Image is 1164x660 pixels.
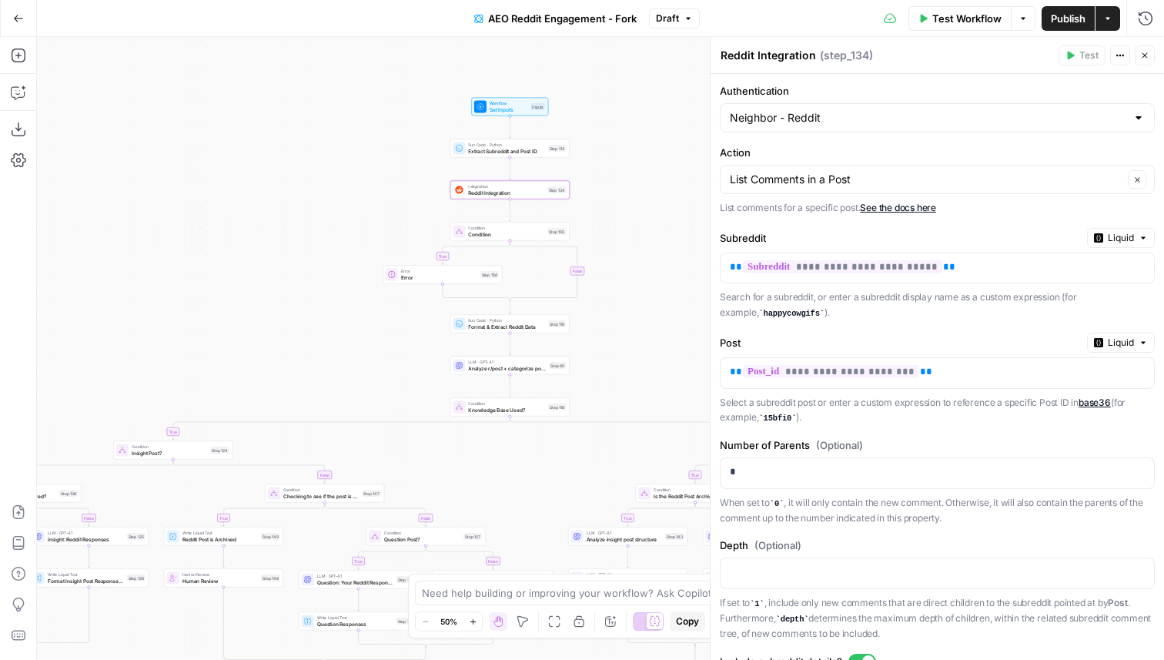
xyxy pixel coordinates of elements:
[568,569,687,588] div: LLM · GPT-4.1Rewrite Insights PostStep 141
[509,375,511,397] g: Edge from step_90 to step_118
[587,571,664,578] span: LLM · GPT-4.1
[509,300,511,314] g: Edge from step_155-conditional-end to step_116
[426,546,494,570] g: Edge from step_127 to step_130
[1079,397,1111,408] a: base36
[468,225,544,231] span: Condition
[860,202,936,213] a: See the docs here
[628,629,696,647] g: Edge from step_142 to step_140-conditional-end
[132,444,208,450] span: Condition
[530,103,545,110] div: Inputs
[59,490,78,497] div: Step 136
[317,578,393,586] span: Question: Your Reddit Responses
[1042,6,1095,31] button: Publish
[182,577,259,585] span: Human Review
[694,460,847,484] g: Edge from step_83 to step_140
[29,528,149,546] div: LLM · GPT-4.1Insight: Reddit ResponsesStep 125
[468,323,545,330] span: Format & Extract Reddit Data
[730,172,1123,187] input: List Comments in a Post
[48,571,124,578] span: Write Liquid Text
[299,571,418,589] div: LLM · GPT-4.1Question: Your Reddit ResponsesStep 128
[720,83,1155,99] label: Authentication
[172,417,510,441] g: Edge from step_118 to step_124
[443,284,510,302] g: Edge from step_156 to step_155-conditional-end
[1108,231,1134,245] span: Liquid
[164,569,283,588] div: Human ReviewHuman ReviewStep 148
[509,158,511,180] g: Edge from step_114 to step_134
[721,48,816,63] textarea: Reddit Integration
[113,441,232,460] div: ConditionInsight Post?Step 124
[548,145,567,152] div: Step 114
[1108,597,1127,608] strong: Post
[509,116,511,139] g: Edge from start to step_114
[468,230,544,238] span: Condition
[396,618,415,625] div: Step 129
[325,503,427,527] g: Edge from step_147 to step_127
[450,223,570,241] div: ConditionConditionStep 155
[455,186,463,194] img: reddit_icon.png
[127,575,145,581] div: Step 126
[48,535,124,543] span: Insight: Reddit Responses
[1087,333,1155,353] button: Liquid
[384,530,460,536] span: Condition
[317,620,393,628] span: Question Responses
[754,538,801,553] span: (Optional)
[627,546,629,568] g: Edge from step_143 to step_141
[670,611,705,632] button: Copy
[587,530,663,536] span: LLM · GPT-4.1
[468,189,544,196] span: Reddit Integration
[401,273,477,281] span: Error
[450,98,570,116] div: WorkflowSet InputsInputs
[261,575,280,581] div: Step 148
[750,599,764,608] code: 1
[1051,11,1085,26] span: Publish
[450,357,570,375] div: LLM · GPT-4.1Analyze r/post + categorize post typeStep 90
[450,139,570,158] div: Run Code · PythonExtract Subreddit and Post IDStep 114
[1087,228,1155,248] button: Liquid
[396,576,415,583] div: Step 128
[182,530,259,536] span: Write Liquid Text
[468,317,545,323] span: Run Code · Python
[720,395,1155,426] p: Select a subreddit post or enter a custom expression to reference a specific Post ID in (for exam...
[440,615,457,628] span: 50%
[676,615,699,628] span: Copy
[222,546,225,568] g: Edge from step_149 to step_148
[820,48,873,63] span: ( step_134 )
[317,615,393,621] span: Write Liquid Text
[720,495,1155,526] p: When set to , it will only contain the new comment. Otherwise, it will also contain the parents o...
[164,528,283,546] div: Write Liquid TextReddit Post is ArchivedStep 149
[465,6,646,31] button: AEO Reddit Engagement - Fork
[173,460,326,484] g: Edge from step_124 to step_147
[720,595,1155,642] p: If set to , include only new comments that are direct children to the subreddit pointed at by . F...
[222,503,325,527] g: Edge from step_147 to step_149
[547,186,567,193] div: Step 134
[720,335,1081,350] label: Post
[29,569,149,588] div: Write Liquid TextFormat Insight Post Response + RewriteStep 126
[636,484,755,503] div: ConditionIs the Reddit Post Archived?Step 140
[720,290,1155,320] p: Search for a subreddit, or enter a subreddit display name as a custom expression (for example, ).
[776,615,809,624] code: depth
[649,8,700,28] button: Draft
[758,309,824,318] code: happycowgifs
[433,571,553,589] div: LLM · GPT-4.1Recommendations: Reddit ResponsesStep 130
[468,406,545,414] span: Knowledge Base Used?
[720,200,1155,216] p: List comments for a specific post.
[549,362,566,369] div: Step 90
[452,573,528,579] span: LLM · GPT-4.1
[548,404,566,410] div: Step 118
[88,546,90,568] g: Edge from step_125 to step_126
[1059,45,1105,65] button: Test
[695,503,764,527] g: Edge from step_140 to step_105
[450,181,570,199] div: IntegrationReddit IntegrationStep 134
[1079,49,1099,62] span: Test
[587,535,663,543] span: Analyze insight post structure
[362,490,381,497] div: Step 147
[468,147,545,155] span: Extract Subreddit and Post ID
[463,533,482,540] div: Step 127
[182,535,259,543] span: Reddit Post is Archived
[758,414,796,423] code: 15bfi0
[283,492,360,500] span: Checking to see if the post is archived
[359,631,426,648] g: Edge from step_129 to step_127-conditional-end
[441,241,510,265] g: Edge from step_155 to step_156
[132,449,208,457] span: Insight Post?
[265,484,384,503] div: ConditionChecking to see if the post is archivedStep 147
